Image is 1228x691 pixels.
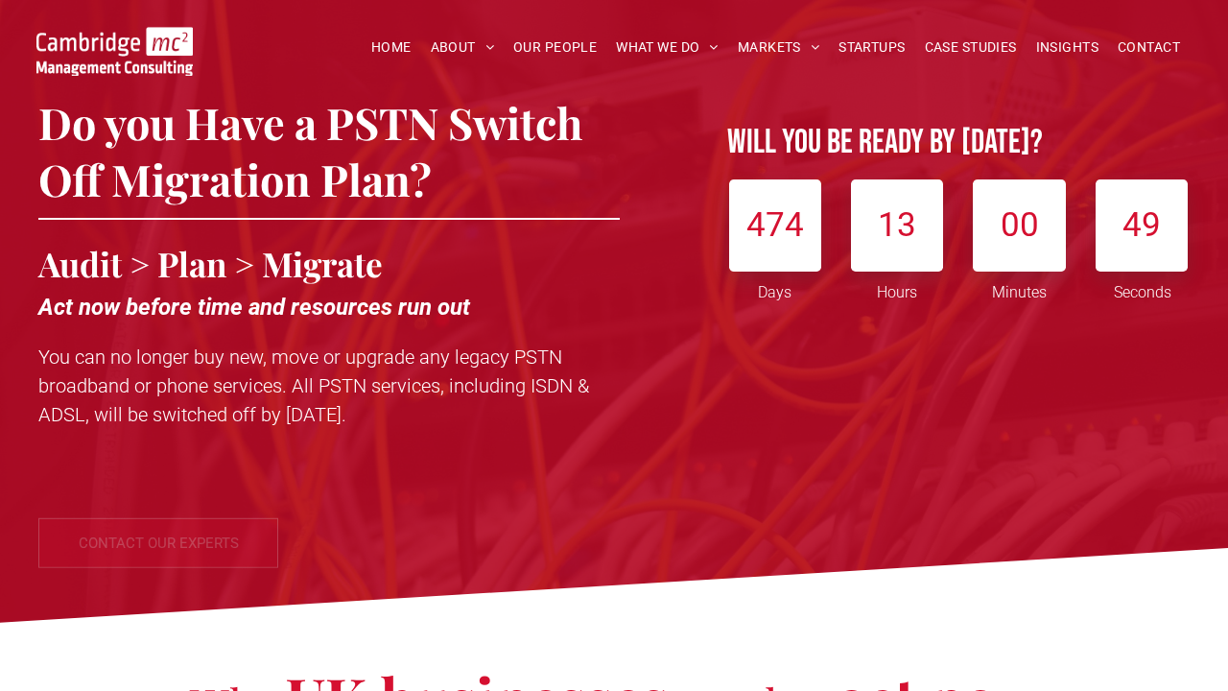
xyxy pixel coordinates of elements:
a: CASE STUDIES [915,33,1027,62]
span: Will you be ready by [DATE]? [727,122,1043,163]
span: Act now before time and resources run out [38,294,470,321]
a: OUR PEOPLE [504,33,606,62]
div: 00 [973,179,1065,272]
a: CONTACT OUR EXPERTS [38,517,278,567]
a: CONTACT [1108,33,1190,62]
span: Audit > Plan > Migrate [38,241,383,286]
div: 49 [1096,179,1188,272]
img: Go to Homepage [36,27,193,76]
a: ABOUT [421,33,505,62]
a: INSIGHTS [1027,33,1108,62]
a: WHAT WE DO [606,33,728,62]
div: Minutes [974,272,1065,304]
span: You can no longer buy new, move or upgrade any legacy PSTN broadband or phone services. All PSTN ... [38,345,589,426]
a: HOME [362,33,421,62]
div: Days [729,272,820,304]
a: MARKETS [728,33,829,62]
a: Your Business Transformed | Cambridge Management Consulting [36,30,193,50]
div: 13 [851,179,943,272]
div: 474 [729,179,821,272]
span: CONTACT OUR EXPERTS [79,518,239,566]
a: STARTUPS [829,33,914,62]
div: Hours [852,272,943,304]
div: Seconds [1097,272,1188,304]
span: Do you Have a PSTN Switch Off Migration Plan? [38,93,582,208]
